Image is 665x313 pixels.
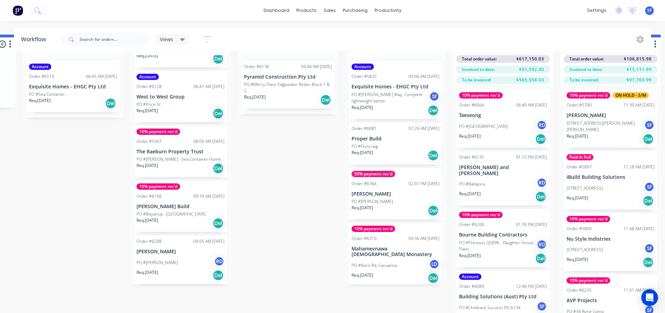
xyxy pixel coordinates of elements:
p: PO #[GEOGRAPHIC_DATA] [459,123,508,130]
div: Order #6310 [352,235,377,242]
p: PO #Boyanup - [GEOGRAPHIC_DATA] [136,211,206,217]
p: AVP Projects [567,298,655,304]
div: Order #6089 [459,283,484,290]
div: Order #6064 [459,102,484,108]
div: SF [644,243,655,254]
div: Order #6166 [136,193,162,199]
div: RD [537,120,547,130]
p: [PERSON_NAME] [567,112,655,118]
div: 10% payment rec'd [567,216,610,222]
div: Del [535,253,546,264]
div: productivity [371,5,405,16]
div: Order #6128 [136,83,162,90]
div: 10% payment rec'dOrder #606406:40 AM [DATE]TaeseongPO #[GEOGRAPHIC_DATA]RDReq.[DATE]Del [456,89,550,148]
div: 11:01 AM [DATE] [623,287,655,293]
p: PO #Previous Q5896 - Daughter House Plans [459,240,537,252]
div: Workflow [21,35,50,44]
div: 06:41 AM [DATE] [193,83,224,90]
p: PO #Ballajura [459,181,485,187]
span: To be invoiced: [462,77,491,83]
div: 10% payment rec'd [136,129,180,135]
p: Exquisite Homes - EHGC Pty Ltd [352,84,439,90]
div: Order #6235 [567,287,592,293]
div: RD [537,177,547,188]
p: Bourne Building Contractors [459,232,547,238]
div: 10% payment rec'd [352,226,395,232]
p: West to West Group [136,94,224,100]
div: 10% payment rec'd [567,92,610,99]
span: SF [647,7,652,14]
span: $91,703.99 [627,77,652,83]
div: Order #608107:20 AM [DATE]Proper BuildPO #DuncraigReq.[DATE]Del [349,123,442,165]
p: iBuild Building Solutions [567,174,655,180]
p: Req. [DATE] [136,217,158,224]
p: PO #[PERSON_NAME] [352,198,393,205]
div: 06:45 AM [DATE] [86,73,117,80]
div: Order #5809 [567,226,592,232]
div: 09:06 AM [DATE] [408,73,439,80]
span: Total order value: [569,56,604,62]
p: PO #Mercy Place Edgewater Redev Block 1 & 2 [244,81,332,94]
p: Building Solutions (Aust) Pty Ltd [459,294,547,300]
p: Req. [DATE] [567,256,588,263]
div: Paid in Full [567,154,593,160]
p: [STREET_ADDRESS] [567,185,603,191]
p: Taeseong [459,112,547,118]
div: 10% payment rec'dOrder #616609:39 AM [DATE][PERSON_NAME] BuildPO #Boyanup - [GEOGRAPHIC_DATA]Req.... [134,181,227,232]
p: PO #Price St [136,101,161,108]
div: Order #6364 [352,181,377,187]
div: LD [429,259,439,269]
img: Factory [13,5,23,16]
span: $51,592.00 [519,66,544,73]
p: Mahamevnawa [DEMOGRAPHIC_DATA] Monastery [352,246,439,258]
p: Req. [DATE] [459,191,481,197]
p: The Raeburn Property Trust [136,149,224,155]
div: 10% payment rec'd [567,277,610,284]
div: AccountOrder #582509:06 AM [DATE]Exquisite Homes - EHGC Pty LtdPO #[PERSON_NAME] Way, Complete li... [349,61,442,119]
p: [STREET_ADDRESS][PERSON_NAME][PERSON_NAME] [567,120,644,133]
div: Order #6119 [29,73,54,80]
div: AccountOrder #611906:45 AM [DATE]Exquisite Homes - EHGC Pty LtdPO #Sea ContainerReq.[DATE]Del [26,61,120,112]
div: 07:20 AM [DATE] [408,125,439,132]
div: SF [644,120,655,130]
p: Req. [DATE] [136,108,158,114]
div: 11:30 AM [DATE] [623,102,655,108]
div: Del [213,53,224,64]
div: Order #6298 [136,238,162,245]
div: Order #6136 [244,64,269,70]
div: 10% payment rec'dOrder #620001:39 PM [DATE]Bourne Building ContractorsPO #Previous Q5896 - Daught... [456,209,550,267]
div: SF [644,182,655,192]
div: Order #5807 [567,164,592,170]
span: $15,111.99 [627,66,652,73]
div: Order #5825 [352,73,377,80]
p: PO #[PERSON_NAME] Way, Complete lightweight option [352,92,429,104]
div: RD [537,239,547,250]
p: [PERSON_NAME] Build [136,204,224,210]
p: Req. [DATE] [136,269,158,276]
div: 10% payment rec'dON HOLD - S/MOrder #579011:30 AM [DATE][PERSON_NAME][STREET_ADDRESS][PERSON_NAME... [564,89,657,148]
div: SF [537,301,547,312]
p: [PERSON_NAME] [352,191,439,197]
span: Total order value: [462,56,497,62]
div: Del [105,98,116,109]
div: Account [459,274,481,280]
p: Exquisite Homes - EHGC Pty Ltd [29,84,117,90]
span: Invoiced to date: [569,66,603,73]
div: Del [428,205,439,216]
p: Req. [DATE] [352,205,373,211]
div: Del [213,108,224,119]
p: Req. [DATE] [567,195,588,201]
div: 50% payment rec'd [352,171,395,177]
div: Del [428,105,439,116]
div: Account [29,64,51,70]
p: Req. [DATE] [352,272,373,278]
div: SF [429,91,439,102]
p: Pyramid Construction Pty Ltd [244,74,332,80]
span: $565,558.03 [516,77,544,83]
div: Order #6135 [459,154,484,160]
span: To be invoiced: [569,77,599,83]
div: 09:44 AM [DATE] [301,64,332,70]
p: PO #Born Rd, Casuarina [352,262,397,269]
div: 09:36 AM [DATE] [408,235,439,242]
div: sales [320,5,339,16]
